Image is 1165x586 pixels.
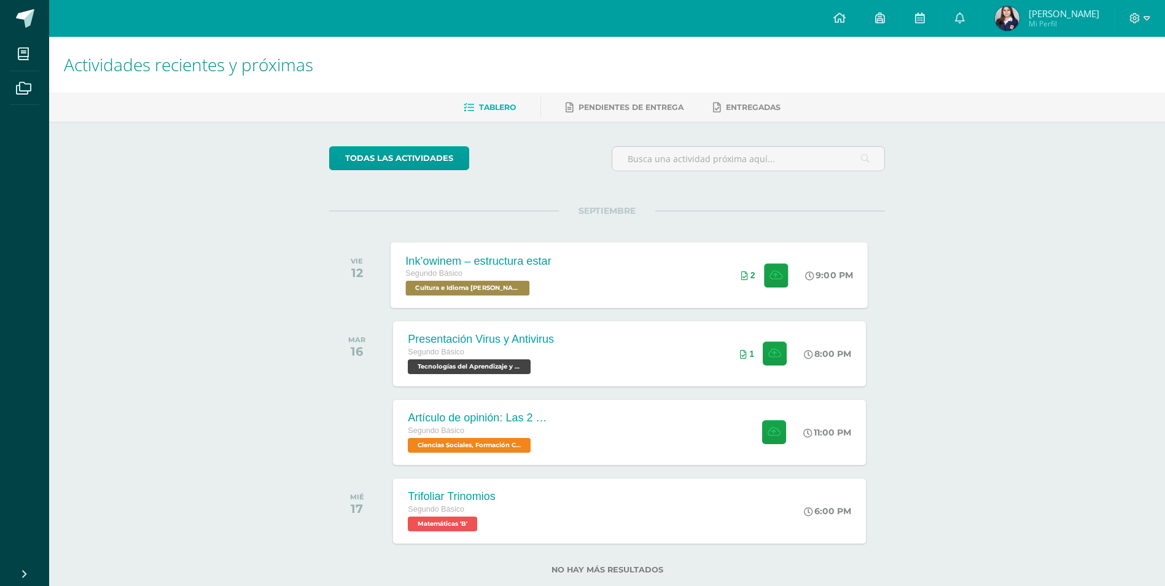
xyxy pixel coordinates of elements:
div: VIE [351,257,363,265]
div: Archivos entregados [741,270,755,280]
span: SEPTIEMBRE [559,205,655,216]
span: [PERSON_NAME] [1029,7,1099,20]
span: 2 [750,270,755,280]
input: Busca una actividad próxima aquí... [612,147,884,171]
label: No hay más resultados [329,565,885,574]
span: Cultura e Idioma Maya Garífuna o Xinca 'B' [406,281,530,295]
div: Archivos entregados [740,349,754,359]
div: MAR [348,335,365,344]
div: 17 [350,501,364,516]
div: Presentación Virus y Antivirus [408,333,554,346]
div: MIÉ [350,493,364,501]
a: Pendientes de entrega [566,98,684,117]
span: Entregadas [726,103,781,112]
div: Artículo de opinión: Las 2 Guatemalas [408,412,555,424]
span: Ciencias Sociales, Formación Ciudadana e Interculturalidad 'B' [408,438,531,453]
span: Segundo Básico [408,348,464,356]
span: Actividades recientes y próximas [64,53,313,76]
div: 16 [348,344,365,359]
a: todas las Actividades [329,146,469,170]
div: 9:00 PM [806,270,854,281]
span: Pendientes de entrega [579,103,684,112]
span: 1 [749,349,754,359]
span: Segundo Básico [408,505,464,514]
a: Tablero [464,98,516,117]
span: Segundo Básico [406,269,463,278]
span: Matemáticas 'B' [408,517,477,531]
div: 8:00 PM [804,348,851,359]
span: Tecnologías del Aprendizaje y la Comunicación 'B' [408,359,531,374]
div: Trifoliar Trinomios [408,490,495,503]
span: Mi Perfil [1029,18,1099,29]
span: Segundo Básico [408,426,464,435]
a: Entregadas [713,98,781,117]
span: Tablero [479,103,516,112]
div: Ink’owinem – estructura estar [406,254,551,267]
div: 6:00 PM [804,506,851,517]
div: 12 [351,265,363,280]
div: 11:00 PM [803,427,851,438]
img: d8c8b71753a64c541c1546090d574b51.png [995,6,1019,31]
